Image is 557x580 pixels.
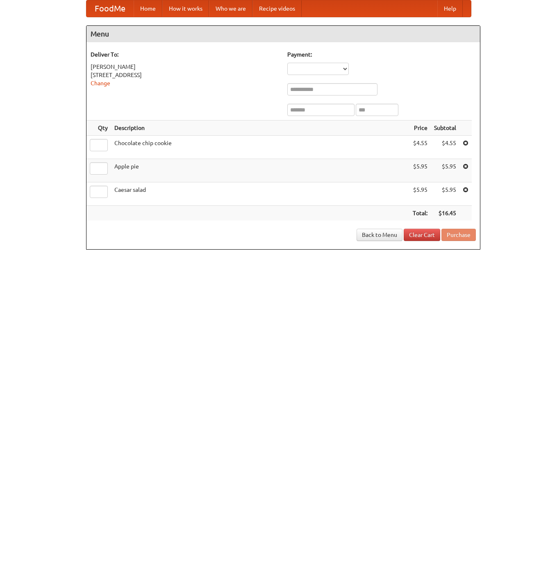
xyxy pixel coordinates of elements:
[431,206,459,221] th: $16.45
[162,0,209,17] a: How it works
[431,159,459,182] td: $5.95
[404,229,440,241] a: Clear Cart
[409,206,431,221] th: Total:
[431,121,459,136] th: Subtotal
[111,121,409,136] th: Description
[252,0,302,17] a: Recipe videos
[357,229,402,241] a: Back to Menu
[91,71,279,79] div: [STREET_ADDRESS]
[86,26,480,42] h4: Menu
[134,0,162,17] a: Home
[111,182,409,206] td: Caesar salad
[431,182,459,206] td: $5.95
[409,121,431,136] th: Price
[91,50,279,59] h5: Deliver To:
[91,63,279,71] div: [PERSON_NAME]
[431,136,459,159] td: $4.55
[91,80,110,86] a: Change
[441,229,476,241] button: Purchase
[111,136,409,159] td: Chocolate chip cookie
[209,0,252,17] a: Who we are
[86,121,111,136] th: Qty
[287,50,476,59] h5: Payment:
[409,182,431,206] td: $5.95
[111,159,409,182] td: Apple pie
[86,0,134,17] a: FoodMe
[437,0,463,17] a: Help
[409,159,431,182] td: $5.95
[409,136,431,159] td: $4.55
